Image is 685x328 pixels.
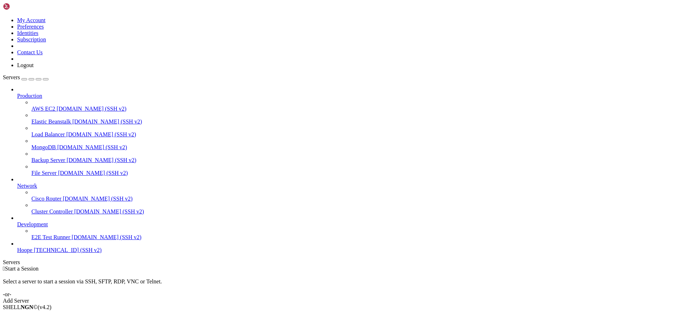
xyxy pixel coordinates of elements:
[17,221,48,227] span: Development
[57,144,127,150] span: [DOMAIN_NAME] (SSH v2)
[38,304,52,310] span: 4.2.0
[3,266,5,272] span: 
[3,259,682,266] div: Servers
[17,30,39,36] a: Identities
[31,106,682,112] a: AWS EC2 [DOMAIN_NAME] (SSH v2)
[31,118,682,125] a: Elastic Beanstalk [DOMAIN_NAME] (SSH v2)
[67,157,137,163] span: [DOMAIN_NAME] (SSH v2)
[34,247,102,253] span: [TECHNICAL_ID] (SSH v2)
[31,170,57,176] span: File Server
[31,138,682,151] li: MongoDB [DOMAIN_NAME] (SSH v2)
[5,266,39,272] span: Start a Session
[57,106,127,112] span: [DOMAIN_NAME] (SSH v2)
[31,99,682,112] li: AWS EC2 [DOMAIN_NAME] (SSH v2)
[3,298,682,304] div: Add Server
[31,189,682,202] li: Cisco Router [DOMAIN_NAME] (SSH v2)
[31,228,682,241] li: E2E Test Runner [DOMAIN_NAME] (SSH v2)
[66,131,136,137] span: [DOMAIN_NAME] (SSH v2)
[31,234,682,241] a: E2E Test Runner [DOMAIN_NAME] (SSH v2)
[17,36,46,42] a: Subscription
[17,49,43,55] a: Contact Us
[31,157,682,163] a: Backup Server [DOMAIN_NAME] (SSH v2)
[17,176,682,215] li: Network
[17,93,42,99] span: Production
[31,196,682,202] a: Cisco Router [DOMAIN_NAME] (SSH v2)
[31,106,55,112] span: AWS EC2
[31,131,65,137] span: Load Balancer
[3,74,49,80] a: Servers
[31,163,682,176] li: File Server [DOMAIN_NAME] (SSH v2)
[31,234,70,240] span: E2E Test Runner
[31,157,65,163] span: Backup Server
[31,144,56,150] span: MongoDB
[74,208,144,215] span: [DOMAIN_NAME] (SSH v2)
[3,74,20,80] span: Servers
[31,208,73,215] span: Cluster Controller
[58,170,128,176] span: [DOMAIN_NAME] (SSH v2)
[31,208,682,215] a: Cluster Controller [DOMAIN_NAME] (SSH v2)
[17,17,46,23] a: My Account
[17,215,682,241] li: Development
[31,112,682,125] li: Elastic Beanstalk [DOMAIN_NAME] (SSH v2)
[17,247,682,253] a: Hoope [TECHNICAL_ID] (SSH v2)
[63,196,133,202] span: [DOMAIN_NAME] (SSH v2)
[17,93,682,99] a: Production
[17,221,682,228] a: Development
[17,183,682,189] a: Network
[17,86,682,176] li: Production
[31,202,682,215] li: Cluster Controller [DOMAIN_NAME] (SSH v2)
[3,272,682,298] div: Select a server to start a session via SSH, SFTP, RDP, VNC or Telnet. -or-
[21,304,34,310] b: NGN
[72,234,142,240] span: [DOMAIN_NAME] (SSH v2)
[31,144,682,151] a: MongoDB [DOMAIN_NAME] (SSH v2)
[31,125,682,138] li: Load Balancer [DOMAIN_NAME] (SSH v2)
[31,131,682,138] a: Load Balancer [DOMAIN_NAME] (SSH v2)
[17,247,32,253] span: Hoope
[3,3,44,10] img: Shellngn
[31,196,61,202] span: Cisco Router
[31,170,682,176] a: File Server [DOMAIN_NAME] (SSH v2)
[31,118,71,125] span: Elastic Beanstalk
[72,118,142,125] span: [DOMAIN_NAME] (SSH v2)
[17,24,44,30] a: Preferences
[17,62,34,68] a: Logout
[17,241,682,253] li: Hoope [TECHNICAL_ID] (SSH v2)
[17,183,37,189] span: Network
[31,151,682,163] li: Backup Server [DOMAIN_NAME] (SSH v2)
[3,304,51,310] span: SHELL ©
